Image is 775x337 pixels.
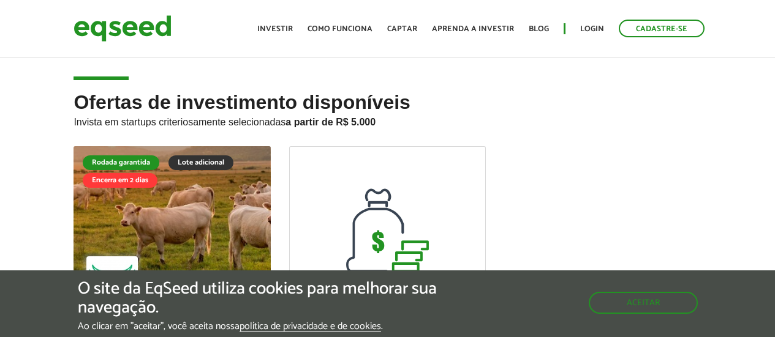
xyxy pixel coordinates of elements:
[308,25,372,33] a: Como funciona
[83,173,157,188] div: Encerra em 2 dias
[74,113,701,128] p: Invista em startups criteriosamente selecionadas
[387,25,417,33] a: Captar
[74,92,701,146] h2: Ofertas de investimento disponíveis
[78,320,450,332] p: Ao clicar em "aceitar", você aceita nossa .
[74,12,172,45] img: EqSeed
[432,25,514,33] a: Aprenda a investir
[78,280,450,317] h5: O site da EqSeed utiliza cookies para melhorar sua navegação.
[285,117,376,127] strong: a partir de R$ 5.000
[619,20,705,37] a: Cadastre-se
[168,155,233,170] div: Lote adicional
[529,25,549,33] a: Blog
[580,25,604,33] a: Login
[83,155,159,170] div: Rodada garantida
[257,25,293,33] a: Investir
[589,292,698,314] button: Aceitar
[240,322,381,332] a: política de privacidade e de cookies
